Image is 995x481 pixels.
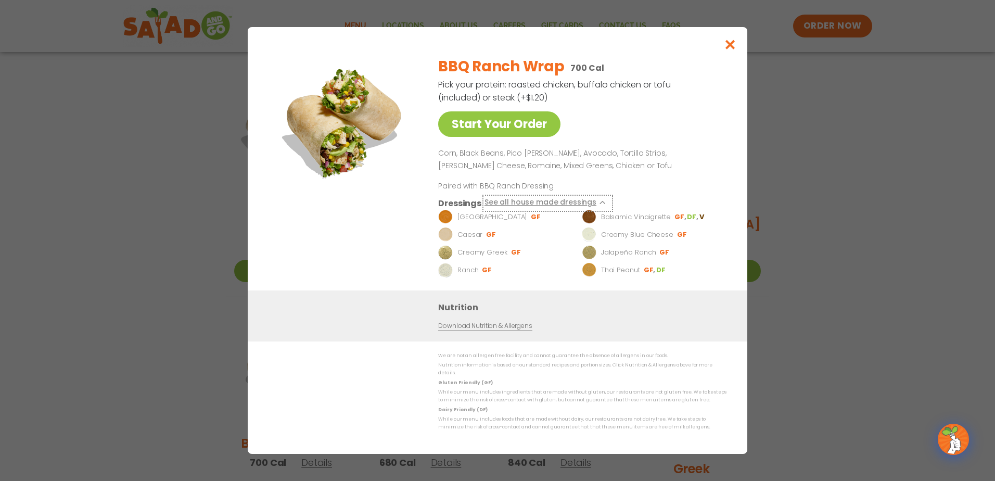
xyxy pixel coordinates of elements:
[713,27,747,62] button: Close modal
[457,265,479,275] p: Ranch
[438,388,726,404] p: While our menu includes ingredients that are made without gluten, our restaurants are not gluten ...
[582,210,596,224] img: Dressing preview image for Balsamic Vinaigrette
[438,181,631,192] p: Paired with BBQ Ranch Dressing
[438,147,722,172] p: Corn, Black Beans, Pico [PERSON_NAME], Avocado, Tortilla Strips, [PERSON_NAME] Cheese, Romaine, M...
[582,263,596,277] img: Dressing preview image for Thai Peanut
[271,48,417,194] img: Featured product photo for BBQ Ranch Wrap
[677,230,688,239] li: GF
[438,197,481,210] h3: Dressings
[939,425,968,454] img: wpChatIcon
[457,230,482,240] p: Caesar
[699,212,705,222] li: V
[570,61,604,74] p: 700 Cal
[656,265,667,275] li: DF
[438,361,726,377] p: Nutrition information is based on our standard recipes and portion sizes. Click Nutrition & Aller...
[601,265,640,275] p: Thai Peanut
[601,247,656,258] p: Jalapeño Ranch
[484,197,611,210] button: See all house made dressings
[687,212,699,222] li: DF
[438,56,564,78] h2: BBQ Ranch Wrap
[582,227,596,242] img: Dressing preview image for Creamy Blue Cheese
[601,230,673,240] p: Creamy Blue Cheese
[486,230,497,239] li: GF
[457,212,527,222] p: [GEOGRAPHIC_DATA]
[511,248,522,257] li: GF
[438,245,453,260] img: Dressing preview image for Creamy Greek
[582,245,596,260] img: Dressing preview image for Jalapeño Ranch
[438,407,487,413] strong: Dairy Friendly (DF)
[482,265,493,275] li: GF
[438,227,453,242] img: Dressing preview image for Caesar
[438,321,532,331] a: Download Nutrition & Allergens
[531,212,542,222] li: GF
[438,415,726,432] p: While our menu includes foods that are made without dairy, our restaurants are not dairy free. We...
[438,301,732,314] h3: Nutrition
[438,379,492,386] strong: Gluten Friendly (GF)
[438,210,453,224] img: Dressing preview image for BBQ Ranch
[438,78,672,104] p: Pick your protein: roasted chicken, buffalo chicken or tofu (included) or steak (+$1.20)
[644,265,656,275] li: GF
[659,248,670,257] li: GF
[601,212,671,222] p: Balsamic Vinaigrette
[457,247,507,258] p: Creamy Greek
[438,352,726,360] p: We are not an allergen free facility and cannot guarantee the absence of allergens in our foods.
[438,263,453,277] img: Dressing preview image for Ranch
[674,212,687,222] li: GF
[438,111,560,137] a: Start Your Order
